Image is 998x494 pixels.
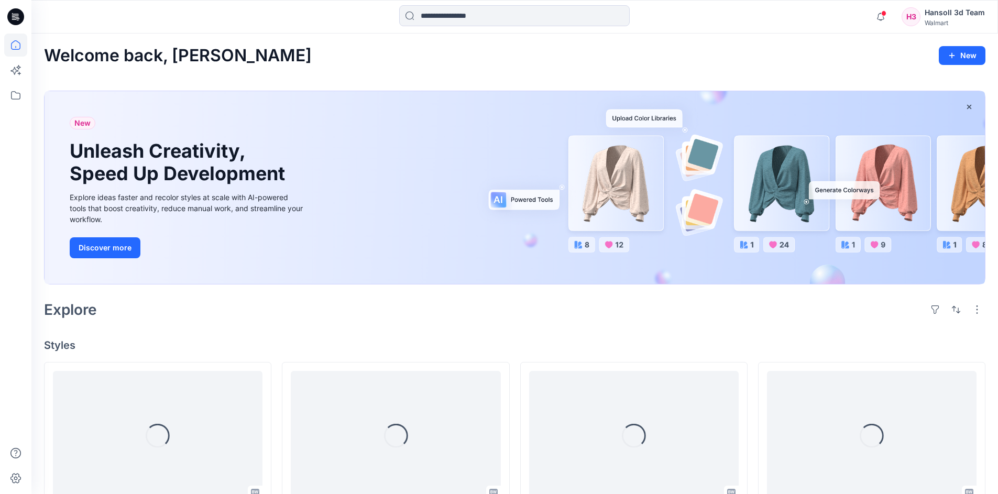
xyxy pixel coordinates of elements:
[70,237,140,258] button: Discover more
[74,117,91,129] span: New
[902,7,920,26] div: H3
[44,46,312,65] h2: Welcome back, [PERSON_NAME]
[44,339,985,352] h4: Styles
[939,46,985,65] button: New
[70,237,305,258] a: Discover more
[70,140,290,185] h1: Unleash Creativity, Speed Up Development
[44,301,97,318] h2: Explore
[70,192,305,225] div: Explore ideas faster and recolor styles at scale with AI-powered tools that boost creativity, red...
[925,6,985,19] div: Hansoll 3d Team
[925,19,985,27] div: Walmart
